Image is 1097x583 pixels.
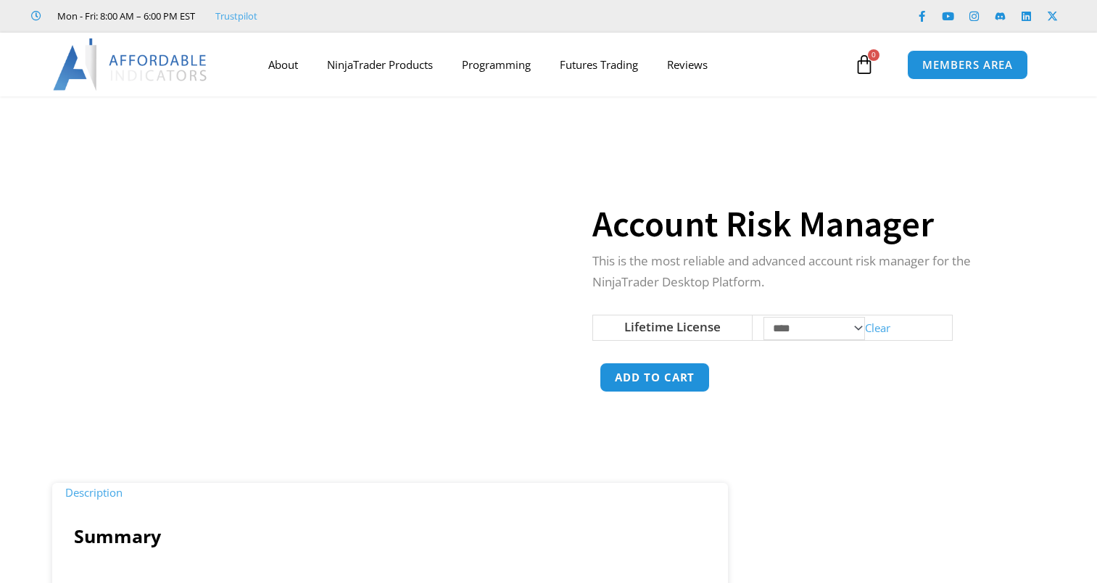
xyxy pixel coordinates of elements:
button: Add to cart [600,363,710,392]
a: Clear options [865,320,890,334]
a: Trustpilot [215,7,257,25]
a: NinjaTrader Products [312,48,447,81]
a: MEMBERS AREA [907,50,1028,80]
p: This is the most reliable and advanced account risk manager for the NinjaTrader Desktop Platform. [592,251,1016,293]
a: About [254,48,312,81]
span: Mon - Fri: 8:00 AM – 6:00 PM EST [54,7,195,25]
nav: Menu [254,48,850,81]
img: LogoAI | Affordable Indicators – NinjaTrader [53,38,209,91]
span: MEMBERS AREA [922,59,1013,70]
span: 0 [868,49,879,61]
a: Reviews [653,48,722,81]
a: 0 [832,44,896,86]
a: Description [52,476,136,508]
h4: Summary [74,525,707,547]
a: Futures Trading [545,48,653,81]
label: Lifetime License [624,318,721,335]
a: Programming [447,48,545,81]
h1: Account Risk Manager [592,199,1016,249]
